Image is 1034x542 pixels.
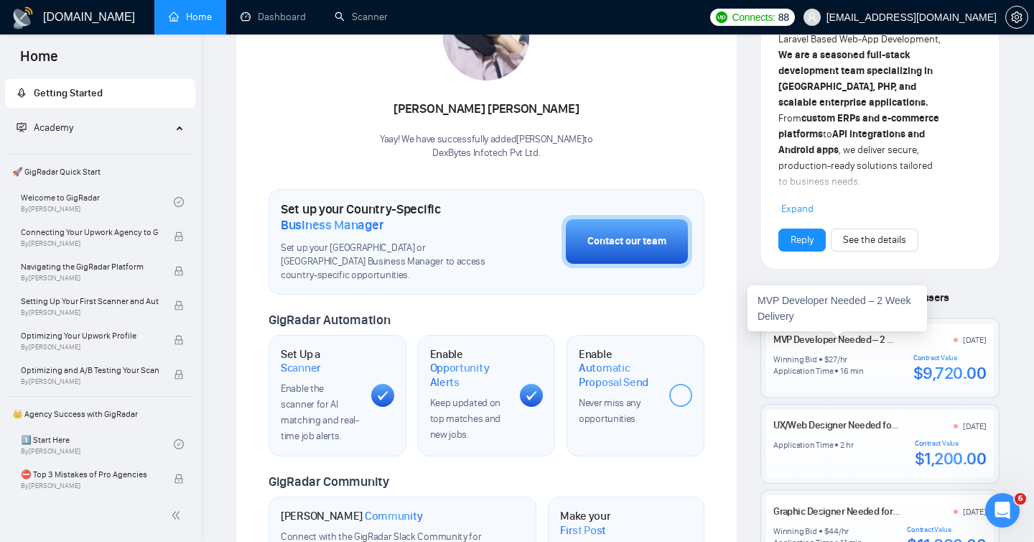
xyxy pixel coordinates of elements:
h1: Make your [560,509,657,537]
span: Business Manager [281,217,383,233]
h1: Set up your Country-Specific [281,201,490,233]
span: Optimizing Your Upwork Profile [21,329,159,343]
h1: Enable [430,347,509,390]
a: setting [1005,12,1028,23]
span: Expand [781,203,814,215]
span: Enable the scanner for AI matching and real-time job alerts. [281,382,359,442]
div: Contract Value [915,439,987,448]
div: Application Time [773,365,833,377]
a: 1️⃣ Start HereBy[PERSON_NAME] [21,428,174,460]
a: searchScanner [335,11,388,23]
span: lock [174,474,184,484]
span: 88 [778,9,789,25]
span: setting [1006,12,1028,23]
strong: We are a seasoned full-stack development team specializing in [GEOGRAPHIC_DATA], PHP, and scalabl... [778,49,933,109]
h1: Set Up a [281,347,360,375]
div: Winning Bid [773,525,816,537]
p: DexBytes Infotech Pvt Ltd . [380,147,593,160]
span: By [PERSON_NAME] [21,274,159,283]
span: Scanner [281,361,321,375]
a: dashboardDashboard [241,11,306,23]
div: 44 [829,525,839,537]
div: /hr [837,354,847,365]
span: Navigating the GigRadar Platform [21,259,159,274]
div: MVP Developer Needed – 2 Week Delivery [747,285,927,331]
span: 🚀 GigRadar Quick Start [6,157,194,186]
span: Getting Started [34,87,103,99]
div: 2 hr [840,439,853,451]
span: double-left [171,508,185,523]
div: /hr [839,525,849,537]
span: By [PERSON_NAME] [21,482,159,490]
div: Application Time [773,439,833,451]
span: Deals closed by similar GigRadar users [760,285,955,310]
span: Keep updated on top matches and new jobs. [430,397,501,441]
span: check-circle [174,197,184,207]
h1: [PERSON_NAME] [281,509,423,523]
div: 27 [829,354,837,365]
span: Set up your [GEOGRAPHIC_DATA] or [GEOGRAPHIC_DATA] Business Manager to access country-specific op... [281,242,490,283]
span: fund-projection-screen [17,122,27,132]
li: Getting Started [5,79,195,108]
span: Opportunity Alerts [430,361,509,389]
div: Yaay! We have successfully added [PERSON_NAME] to [380,133,593,160]
span: Optimizing and A/B Testing Your Scanner for Better Results [21,363,159,377]
a: UX/Web Designer Needed for New Website Design [773,419,982,431]
strong: API integrations and Android apps [778,128,925,156]
span: First Post [560,523,606,538]
div: Contact our team [587,234,666,249]
img: upwork-logo.png [716,12,727,23]
a: Reply [791,232,814,248]
span: GigRadar Automation [269,312,390,328]
div: [DATE] [963,506,987,518]
div: $ [824,525,829,537]
span: lock [174,300,184,311]
span: By [PERSON_NAME] [21,308,159,317]
span: rocket [17,88,27,98]
div: $9,720.00 [913,362,987,384]
span: Connecting Your Upwork Agency to GigRadar [21,225,159,239]
span: Academy [34,121,73,134]
button: Reply [778,229,826,252]
span: lock [174,231,184,242]
span: lock [174,335,184,345]
a: MVP Developer Needed – 2 Week Delivery [773,334,946,346]
span: Never miss any opportunities. [579,397,641,425]
span: lock [174,266,184,276]
button: See the details [831,229,918,252]
h1: Enable [579,347,658,390]
div: [PERSON_NAME] [PERSON_NAME] [380,97,593,121]
div: [DATE] [963,334,987,346]
span: 6 [1015,493,1026,505]
a: Graphic Designer Needed for Annual Report Infographics [773,505,1007,518]
div: 16 min [840,365,864,377]
div: Contract Value [907,525,986,534]
img: logo [11,6,34,29]
span: By [PERSON_NAME] [21,343,159,352]
span: lock [174,369,184,380]
div: [DATE] [963,421,987,432]
div: $ [824,354,829,365]
span: 👑 Agency Success with GigRadar [6,400,194,428]
strong: long-term client partnerships, reliable delivery, and growth-driven development [778,191,936,235]
span: Home [9,46,70,76]
span: Academy [17,121,73,134]
a: Welcome to GigRadarBy[PERSON_NAME] [21,186,174,218]
div: $1,200.00 [915,448,987,469]
span: By [PERSON_NAME] [21,377,159,386]
div: Contract Value [913,354,987,362]
button: setting [1005,6,1028,29]
span: user [807,12,817,22]
span: Community [365,509,423,523]
span: Setting Up Your First Scanner and Auto-Bidder [21,294,159,308]
a: See the details [843,232,906,248]
strong: custom ERPs and e-commerce platforms [778,112,939,140]
span: Automatic Proposal Send [579,361,658,389]
span: check-circle [174,439,184,449]
a: homeHome [169,11,212,23]
span: ⛔ Top 3 Mistakes of Pro Agencies [21,467,159,482]
iframe: Intercom live chat [985,493,1020,528]
span: Connects: [732,9,775,25]
div: Winning Bid [773,354,816,365]
button: Contact our team [562,215,692,268]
